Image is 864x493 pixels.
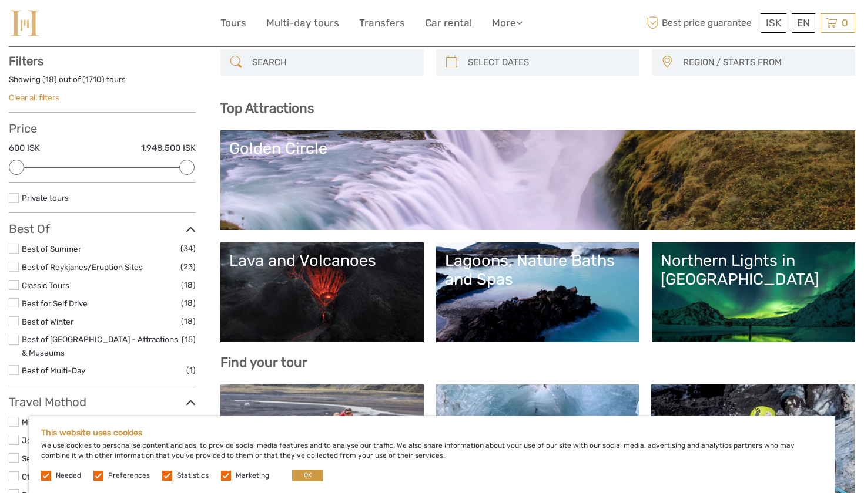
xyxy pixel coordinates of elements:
h3: Price [9,121,196,136]
div: EN [792,13,815,33]
h5: This website uses cookies [41,428,823,438]
a: Best for Self Drive [22,299,88,308]
div: We use cookies to personalise content and ads, to provide social media features and to analyse ou... [29,416,835,493]
a: Lagoons, Nature Baths and Spas [445,251,631,333]
label: Marketing [236,471,269,481]
img: 975-fd72f77c-0a60-4403-8c23-69ec0ff557a4_logo_small.jpg [9,9,41,38]
a: Clear all filters [9,93,59,102]
a: Best of Summer [22,244,81,254]
span: (1) [186,363,196,377]
label: 1710 [85,74,102,85]
span: (34) [180,242,196,255]
a: Mini Bus / Car [22,417,72,427]
span: Best price guarantee [644,13,758,33]
a: Northern Lights in [GEOGRAPHIC_DATA] [661,251,846,333]
h3: Best Of [9,222,196,236]
h3: Travel Method [9,395,196,409]
b: Find your tour [220,354,307,370]
span: 0 [840,17,850,29]
a: Multi-day tours [266,15,339,32]
strong: Filters [9,54,43,68]
a: Best of Reykjanes/Eruption Sites [22,262,143,272]
a: Golden Circle [229,139,846,221]
div: Golden Circle [229,139,846,158]
div: Showing ( ) out of ( ) tours [9,74,196,92]
label: Preferences [108,471,150,481]
a: Jeep / 4x4 [22,435,62,445]
input: SEARCH [247,52,418,73]
label: Needed [56,471,81,481]
b: Top Attractions [220,100,314,116]
label: 18 [45,74,54,85]
button: REGION / STARTS FROM [678,53,849,72]
a: Best of Winter [22,317,73,326]
div: Lagoons, Nature Baths and Spas [445,251,631,289]
div: Lava and Volcanoes [229,251,415,270]
a: More [492,15,523,32]
button: OK [292,470,323,481]
a: Classic Tours [22,281,69,290]
span: (18) [181,296,196,310]
label: 1.948.500 ISK [141,142,196,154]
a: Transfers [359,15,405,32]
a: Car rental [425,15,472,32]
a: Private tours [22,193,69,202]
input: SELECT DATES [463,52,634,73]
label: Statistics [177,471,209,481]
div: Northern Lights in [GEOGRAPHIC_DATA] [661,251,846,289]
a: Other / Non-Travel [22,472,90,481]
span: (18) [181,315,196,328]
span: (637) [177,415,196,428]
a: Lava and Volcanoes [229,251,415,333]
span: ISK [766,17,781,29]
label: 600 ISK [9,142,40,154]
a: Tours [220,15,246,32]
a: Self-Drive [22,454,59,463]
span: (15) [182,333,196,346]
a: Best of Multi-Day [22,366,85,375]
span: (18) [181,278,196,292]
span: (23) [180,260,196,273]
a: Best of [GEOGRAPHIC_DATA] - Attractions & Museums [22,335,178,357]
